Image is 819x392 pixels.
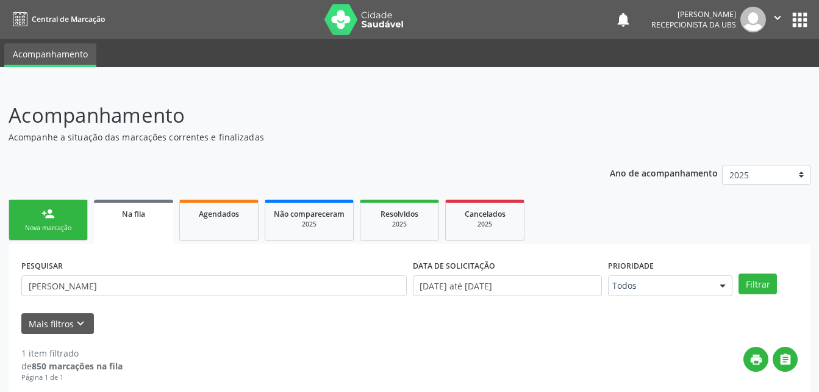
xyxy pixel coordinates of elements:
span: Todos [612,280,707,292]
p: Acompanhamento [9,100,570,131]
div: 2025 [454,220,515,229]
button:  [773,347,798,372]
span: Resolvidos [381,209,418,219]
span: Cancelados [465,209,506,219]
span: Não compareceram [274,209,345,219]
label: Prioridade [608,256,654,275]
div: 2025 [369,220,430,229]
button: print [743,347,768,372]
i: keyboard_arrow_down [74,317,87,330]
button:  [766,7,789,32]
div: person_add [41,207,55,220]
span: Na fila [122,209,145,219]
button: Mais filtroskeyboard_arrow_down [21,313,94,335]
a: Central de Marcação [9,9,105,29]
button: Filtrar [739,274,777,294]
span: Agendados [199,209,239,219]
button: apps [789,9,810,31]
div: Página 1 de 1 [21,372,123,383]
label: DATA DE SOLICITAÇÃO [413,256,495,275]
strong: 850 marcações na fila [32,360,123,372]
button: notifications [615,11,632,28]
img: img [740,7,766,32]
div: de [21,360,123,372]
p: Acompanhe a situação das marcações correntes e finalizadas [9,131,570,143]
div: [PERSON_NAME] [651,9,736,20]
i: print [749,353,763,366]
i:  [771,11,784,24]
div: Nova marcação [18,223,79,233]
label: PESQUISAR [21,256,63,275]
i:  [779,353,792,366]
span: Central de Marcação [32,14,105,24]
div: 2025 [274,220,345,229]
a: Acompanhamento [4,43,96,67]
span: Recepcionista da UBS [651,20,736,30]
p: Ano de acompanhamento [610,165,718,180]
input: Nome, CNS [21,275,407,296]
input: Selecione um intervalo [413,275,603,296]
div: 1 item filtrado [21,347,123,360]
